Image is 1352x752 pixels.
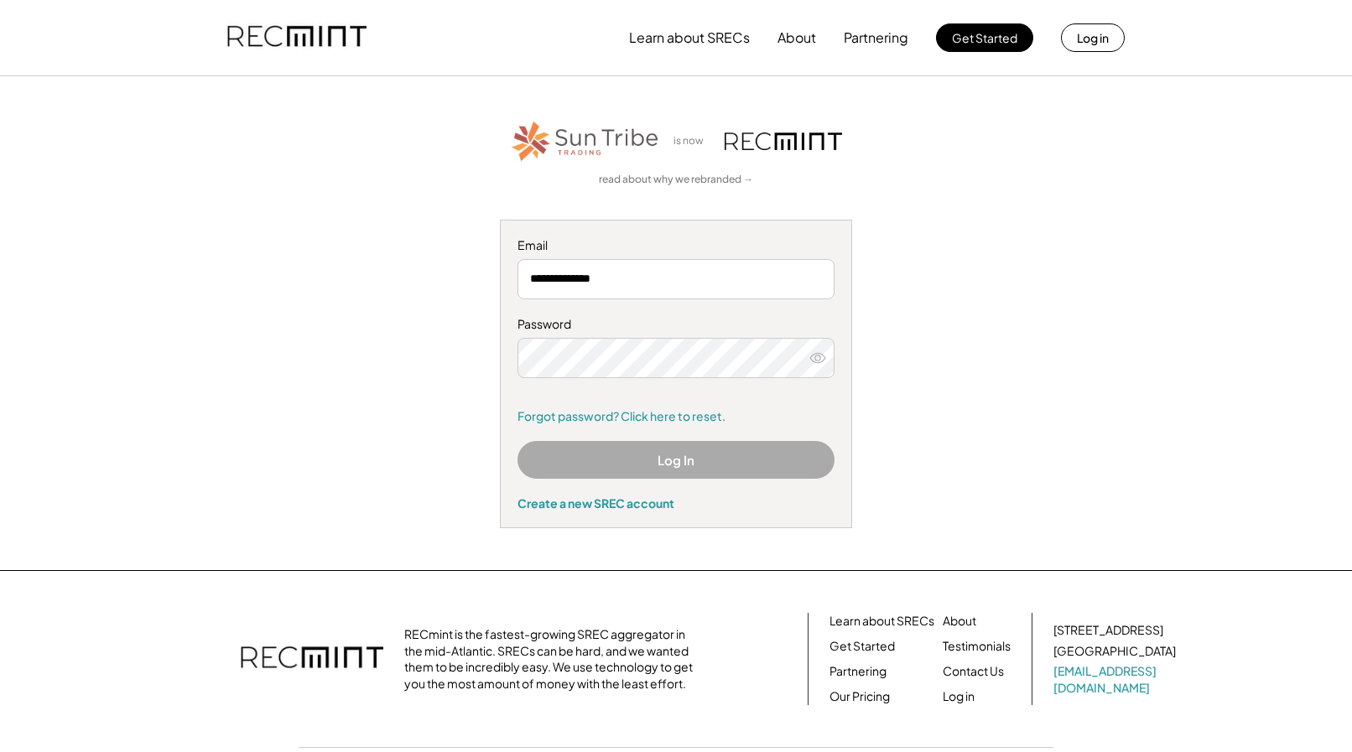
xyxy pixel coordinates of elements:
[777,21,816,54] button: About
[829,663,887,680] a: Partnering
[227,9,367,66] img: recmint-logotype%403x.png
[241,630,383,688] img: recmint-logotype%403x.png
[510,118,661,164] img: STT_Horizontal_Logo%2B-%2BColor.png
[1053,622,1163,639] div: [STREET_ADDRESS]
[517,495,835,511] div: Create a new SREC account
[943,663,1004,680] a: Contact Us
[844,21,908,54] button: Partnering
[517,441,835,479] button: Log In
[936,23,1033,52] button: Get Started
[629,21,750,54] button: Learn about SRECs
[599,173,753,187] a: read about why we rebranded →
[517,408,835,425] a: Forgot password? Click here to reset.
[943,688,975,705] a: Log in
[404,626,702,692] div: RECmint is the fastest-growing SREC aggregator in the mid-Atlantic. SRECs can be hard, and we wan...
[1053,643,1176,660] div: [GEOGRAPHIC_DATA]
[829,638,895,655] a: Get Started
[725,132,842,150] img: recmint-logotype%403x.png
[829,688,890,705] a: Our Pricing
[517,237,835,254] div: Email
[517,316,835,333] div: Password
[829,613,934,630] a: Learn about SRECs
[1053,663,1179,696] a: [EMAIL_ADDRESS][DOMAIN_NAME]
[1061,23,1125,52] button: Log in
[943,613,976,630] a: About
[669,134,716,148] div: is now
[943,638,1011,655] a: Testimonials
